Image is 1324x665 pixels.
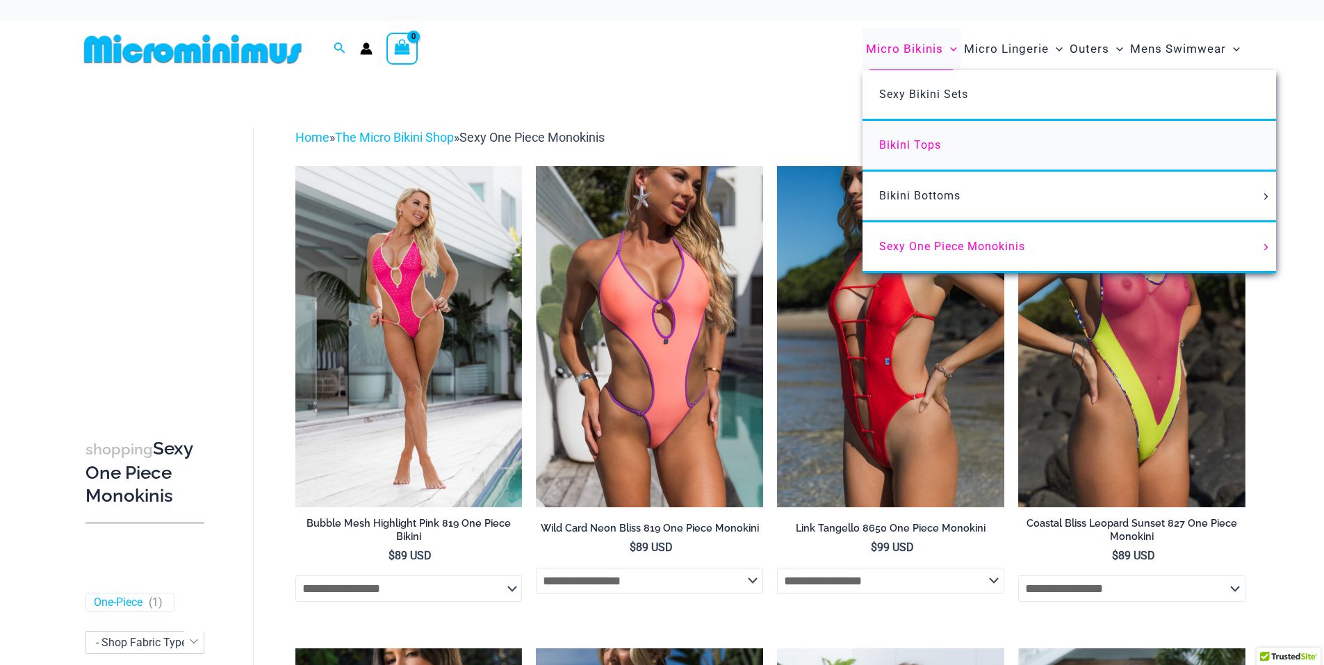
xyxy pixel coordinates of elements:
bdi: 89 USD [630,541,673,554]
a: Bubble Mesh Highlight Pink 819 One Piece Bikini [295,517,523,548]
span: ( ) [149,596,163,610]
a: Bubble Mesh Highlight Pink 819 One Piece 01Bubble Mesh Highlight Pink 819 One Piece 03Bubble Mesh... [295,166,523,507]
span: Menu Toggle [943,31,957,67]
span: Menu Toggle [1258,193,1273,200]
a: View Shopping Cart, empty [386,33,418,65]
a: Sexy One Piece MonokinisMenu ToggleMenu Toggle [863,222,1276,273]
a: Link Tangello 8650 One Piece Monokini 11Link Tangello 8650 One Piece Monokini 12Link Tangello 865... [777,166,1004,507]
a: Micro BikinisMenu ToggleMenu Toggle [863,28,961,70]
span: $ [871,541,877,554]
a: Coastal Bliss Leopard Sunset 827 One Piece Monokini [1018,517,1245,548]
img: Coastal Bliss Leopard Sunset 827 One Piece Monokini 06 [1018,166,1245,507]
span: Outers [1070,31,1109,67]
iframe: TrustedSite Certified [85,116,211,394]
a: Search icon link [334,40,346,58]
span: Bikini Tops [879,138,941,151]
img: Wild Card Neon Bliss 819 One Piece 04 [536,166,763,507]
bdi: 89 USD [1112,549,1155,562]
a: Home [295,130,329,145]
a: One-Piece [94,596,142,610]
h2: Wild Card Neon Bliss 819 One Piece Monokini [536,522,763,535]
a: Bikini Tops [863,121,1276,172]
a: Sexy Bikini Sets [863,70,1276,121]
a: The Micro Bikini Shop [335,130,454,145]
h2: Link Tangello 8650 One Piece Monokini [777,522,1004,535]
span: » » [295,130,605,145]
span: Mens Swimwear [1130,31,1226,67]
a: Link Tangello 8650 One Piece Monokini [777,522,1004,540]
nav: Site Navigation [860,26,1246,72]
img: MM SHOP LOGO FLAT [79,33,307,65]
a: Wild Card Neon Bliss 819 One Piece 04Wild Card Neon Bliss 819 One Piece 05Wild Card Neon Bliss 81... [536,166,763,507]
span: Sexy One Piece Monokinis [459,130,605,145]
span: Menu Toggle [1109,31,1123,67]
bdi: 89 USD [389,549,432,562]
span: Micro Bikinis [866,31,943,67]
span: Menu Toggle [1226,31,1240,67]
span: 1 [152,596,158,609]
a: OutersMenu ToggleMenu Toggle [1066,28,1127,70]
a: Coastal Bliss Leopard Sunset 827 One Piece Monokini 06Coastal Bliss Leopard Sunset 827 One Piece ... [1018,166,1245,507]
span: Sexy One Piece Monokinis [879,240,1025,253]
a: Micro LingerieMenu ToggleMenu Toggle [961,28,1066,70]
span: - Shop Fabric Type [96,636,187,649]
h2: Bubble Mesh Highlight Pink 819 One Piece Bikini [295,517,523,543]
span: - Shop Fabric Type [86,632,204,653]
img: Link Tangello 8650 One Piece Monokini 11 [777,166,1004,507]
a: Mens SwimwearMenu ToggleMenu Toggle [1127,28,1243,70]
img: Bubble Mesh Highlight Pink 819 One Piece 01 [295,166,523,507]
span: shopping [85,441,153,458]
a: Bikini BottomsMenu ToggleMenu Toggle [863,172,1276,222]
span: Bikini Bottoms [879,189,961,202]
span: Sexy Bikini Sets [879,88,968,101]
a: Account icon link [360,42,373,55]
a: Wild Card Neon Bliss 819 One Piece Monokini [536,522,763,540]
h2: Coastal Bliss Leopard Sunset 827 One Piece Monokini [1018,517,1245,543]
span: Menu Toggle [1049,31,1063,67]
span: $ [1112,549,1118,562]
bdi: 99 USD [871,541,914,554]
span: Micro Lingerie [964,31,1049,67]
h3: Sexy One Piece Monokinis [85,437,204,508]
span: $ [389,549,395,562]
span: Menu Toggle [1258,244,1273,251]
span: $ [630,541,636,554]
span: - Shop Fabric Type [85,631,204,654]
